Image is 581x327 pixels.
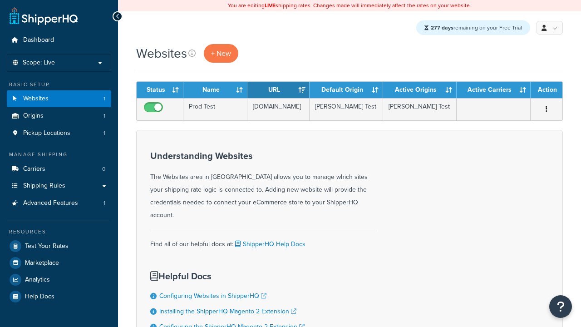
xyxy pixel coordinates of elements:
span: Dashboard [23,36,54,44]
span: Carriers [23,165,45,173]
h3: Understanding Websites [150,151,377,161]
th: Action [531,82,562,98]
span: Websites [23,95,49,103]
a: Pickup Locations 1 [7,125,111,142]
span: Pickup Locations [23,129,70,137]
td: [DOMAIN_NAME] [247,98,310,120]
a: Shipping Rules [7,178,111,194]
div: Basic Setup [7,81,111,89]
li: Carriers [7,161,111,178]
a: Analytics [7,272,111,288]
b: LIVE [265,1,276,10]
a: Test Your Rates [7,238,111,254]
li: Websites [7,90,111,107]
div: Manage Shipping [7,151,111,159]
span: 1 [103,199,105,207]
a: ShipperHQ Help Docs [233,239,305,249]
span: Analytics [25,276,50,284]
h3: Helpful Docs [150,271,314,281]
span: 1 [103,95,105,103]
a: Installing the ShipperHQ Magento 2 Extension [159,307,296,316]
td: Prod Test [183,98,247,120]
span: 1 [103,129,105,137]
div: Resources [7,228,111,236]
li: Pickup Locations [7,125,111,142]
th: Active Origins: activate to sort column ascending [383,82,457,98]
a: Marketplace [7,255,111,271]
span: Scope: Live [23,59,55,67]
th: Default Origin: activate to sort column ascending [310,82,383,98]
span: Help Docs [25,293,54,301]
span: Shipping Rules [23,182,65,190]
span: 0 [102,165,105,173]
span: Advanced Features [23,199,78,207]
td: [PERSON_NAME] Test [310,98,383,120]
th: Status: activate to sort column ascending [137,82,183,98]
a: Origins 1 [7,108,111,124]
a: + New [204,44,238,63]
th: Active Carriers: activate to sort column ascending [457,82,531,98]
span: Marketplace [25,259,59,267]
a: Websites 1 [7,90,111,107]
th: Name: activate to sort column ascending [183,82,247,98]
span: + New [211,48,231,59]
a: Help Docs [7,288,111,305]
td: [PERSON_NAME] Test [383,98,457,120]
a: Carriers 0 [7,161,111,178]
span: Origins [23,112,44,120]
a: Configuring Websites in ShipperHQ [159,291,266,301]
span: Test Your Rates [25,243,69,250]
li: Advanced Features [7,195,111,212]
div: remaining on your Free Trial [416,20,530,35]
div: Find all of our helpful docs at: [150,231,377,251]
a: Advanced Features 1 [7,195,111,212]
a: ShipperHQ Home [10,7,78,25]
button: Open Resource Center [549,295,572,318]
a: Dashboard [7,32,111,49]
div: The Websites area in [GEOGRAPHIC_DATA] allows you to manage which sites your shipping rate logic ... [150,151,377,222]
th: URL: activate to sort column ascending [247,82,310,98]
h1: Websites [136,45,187,62]
li: Origins [7,108,111,124]
strong: 277 days [431,24,453,32]
span: 1 [103,112,105,120]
